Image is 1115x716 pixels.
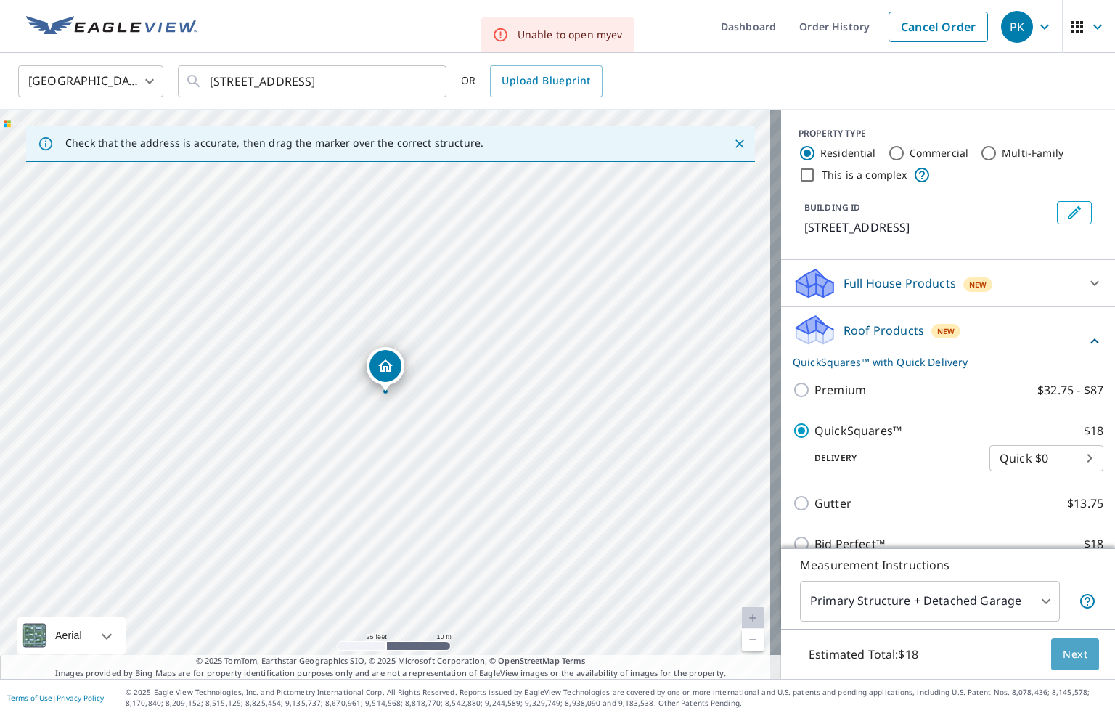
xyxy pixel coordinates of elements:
[730,134,749,153] button: Close
[1084,422,1103,439] p: $18
[1063,646,1087,664] span: Next
[1084,535,1103,553] p: $18
[18,61,163,102] div: [GEOGRAPHIC_DATA]
[26,16,197,38] img: EV Logo
[822,168,907,182] label: This is a complex
[1001,11,1033,43] div: PK
[1051,638,1099,671] button: Next
[814,495,851,512] p: Gutter
[1079,593,1096,610] span: Your report will include the primary structure and a detached garage if one exists.
[844,274,956,292] p: Full House Products
[989,438,1103,479] div: Quick $0
[800,556,1096,574] p: Measurement Instructions
[1037,381,1103,399] p: $32.75 - $87
[7,693,104,702] p: |
[210,61,417,102] input: Search by address or latitude-longitude
[793,313,1103,370] div: Roof ProductsNewQuickSquares™ with Quick Delivery
[969,279,987,290] span: New
[742,607,764,629] a: Current Level 20, Zoom In Disabled
[844,322,924,339] p: Roof Products
[1067,495,1103,512] p: $13.75
[793,452,989,465] p: Delivery
[490,65,602,97] a: Upload Blueprint
[65,137,483,150] p: Check that the address is accurate, then drag the marker over the correct structure.
[804,219,1051,236] p: [STREET_ADDRESS]
[502,72,590,90] span: Upload Blueprint
[793,354,1086,370] p: QuickSquares™ with Quick Delivery
[742,629,764,651] a: Current Level 20, Zoom Out
[518,28,623,42] div: Unable to open myev
[910,146,969,160] label: Commercial
[814,381,866,399] p: Premium
[126,687,1108,709] p: © 2025 Eagle View Technologies, Inc. and Pictometry International Corp. All Rights Reserved. Repo...
[793,266,1103,301] div: Full House ProductsNew
[57,693,104,703] a: Privacy Policy
[7,693,52,703] a: Terms of Use
[17,617,126,654] div: Aerial
[1002,146,1063,160] label: Multi-Family
[814,422,902,439] p: QuickSquares™
[804,201,860,213] p: BUILDING ID
[51,617,86,654] div: Aerial
[562,655,586,666] a: Terms
[498,655,559,666] a: OpenStreetMap
[820,146,876,160] label: Residential
[799,127,1098,140] div: PROPERTY TYPE
[814,535,885,553] p: Bid Perfect™
[1057,201,1092,224] button: Edit building 1
[889,12,988,42] a: Cancel Order
[196,655,586,667] span: © 2025 TomTom, Earthstar Geographics SIO, © 2025 Microsoft Corporation, ©
[800,581,1060,622] div: Primary Structure + Detached Garage
[461,65,603,97] div: OR
[797,638,930,670] p: Estimated Total: $18
[937,325,955,337] span: New
[367,347,404,392] div: Dropped pin, building 1, Residential property, 918 New Hope St Norristown, PA 19401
